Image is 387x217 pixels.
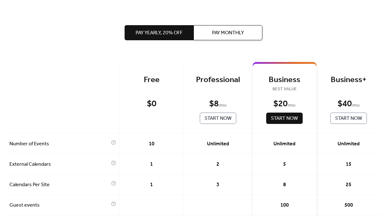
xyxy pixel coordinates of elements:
[205,115,232,122] span: Start Now
[330,113,367,124] button: Start Now
[280,202,289,209] span: 100
[346,181,351,189] span: 25
[193,25,262,40] button: Pay Monthly
[212,29,244,37] span: Pay Monthly
[209,98,219,109] div: $ 8
[283,161,286,168] span: 5
[352,102,360,109] span: / mo
[288,102,295,109] span: / mo
[136,29,182,37] span: Pay Yearly, 20% off
[338,98,352,109] div: $ 40
[9,202,109,209] span: Guest events
[147,98,156,109] div: $ 0
[149,140,154,148] span: 10
[9,181,109,189] span: Calendars Per Site
[326,75,371,85] div: Business+
[200,113,236,124] button: Start Now
[262,75,307,85] div: Business
[9,161,109,168] span: External Calendars
[262,86,307,93] span: BEST VALUE
[216,181,219,189] span: 3
[273,98,288,109] div: $ 20
[125,25,193,40] button: Pay Yearly, 20% off
[129,75,174,85] div: Free
[150,161,153,168] span: 1
[273,140,295,148] span: Unlimited
[283,181,286,189] span: 8
[193,75,243,85] div: Professional
[207,140,229,148] span: Unlimited
[271,115,298,122] span: Start Now
[335,115,362,122] span: Start Now
[216,161,219,168] span: 2
[219,102,227,109] span: / mo
[266,113,303,124] button: Start Now
[338,140,360,148] span: Unlimited
[9,140,109,148] span: Number of Events
[345,202,353,209] span: 500
[150,181,153,189] span: 1
[346,161,351,168] span: 15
